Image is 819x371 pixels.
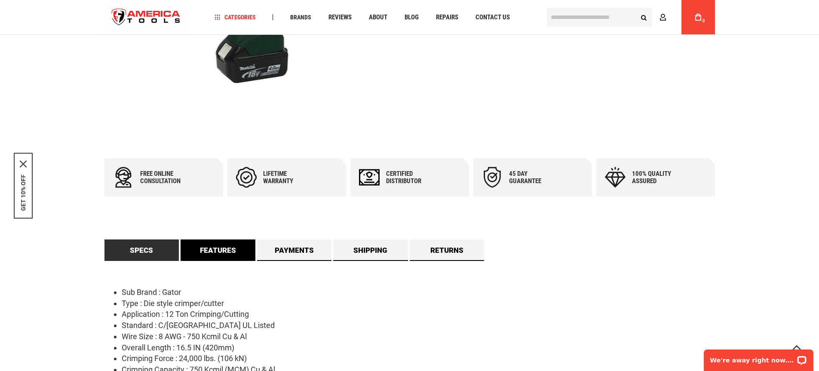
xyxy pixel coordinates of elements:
[104,1,188,34] img: America Tools
[122,342,715,353] li: Overall Length : 16.5 IN (420mm)
[369,14,387,21] span: About
[263,170,315,185] div: Lifetime warranty
[181,239,255,261] a: Features
[122,320,715,331] li: Standard : C/[GEOGRAPHIC_DATA] UL Listed
[211,12,260,23] a: Categories
[122,353,715,364] li: Crimping Force : 24,000 lbs. (106 kN)
[104,1,188,34] a: store logo
[475,14,510,21] span: Contact Us
[20,174,27,211] button: GET 10% OFF
[405,14,419,21] span: Blog
[257,239,332,261] a: Payments
[432,12,462,23] a: Repairs
[702,18,705,23] span: 0
[122,309,715,320] li: Application : 12 Ton Crimping/Cutting
[401,12,423,23] a: Blog
[333,239,408,261] a: Shipping
[122,287,715,298] li: Sub Brand : Gator
[286,12,315,23] a: Brands
[698,344,819,371] iframe: LiveChat chat widget
[410,239,485,261] a: Returns
[365,12,391,23] a: About
[20,160,27,167] svg: close icon
[328,14,352,21] span: Reviews
[436,14,458,21] span: Repairs
[386,170,438,185] div: Certified Distributor
[122,298,715,309] li: Type : Die style crimper/cutter
[632,170,684,185] div: 100% quality assured
[290,14,311,20] span: Brands
[636,9,652,25] button: Search
[104,239,179,261] a: Specs
[140,170,192,185] div: Free online consultation
[122,331,715,342] li: Wire Size : 8 AWG - 750 Kcmil Cu & Al
[509,170,561,185] div: 45 day Guarantee
[20,160,27,167] button: Close
[215,14,256,20] span: Categories
[472,12,514,23] a: Contact Us
[325,12,356,23] a: Reviews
